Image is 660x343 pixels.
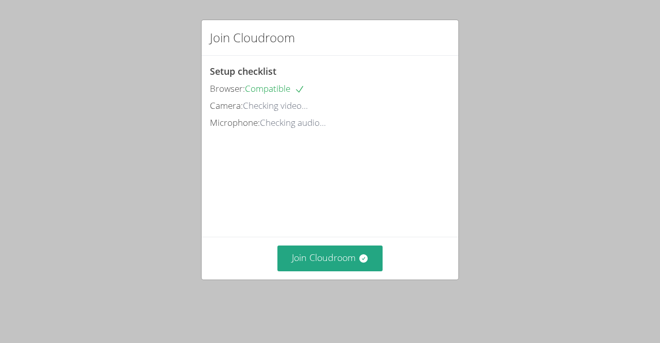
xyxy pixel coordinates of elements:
[243,100,308,111] span: Checking video...
[210,100,243,111] span: Camera:
[210,65,276,77] span: Setup checklist
[260,117,326,128] span: Checking audio...
[210,28,295,47] h2: Join Cloudroom
[277,246,383,271] button: Join Cloudroom
[210,117,260,128] span: Microphone:
[245,83,305,94] span: Compatible
[210,83,245,94] span: Browser:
